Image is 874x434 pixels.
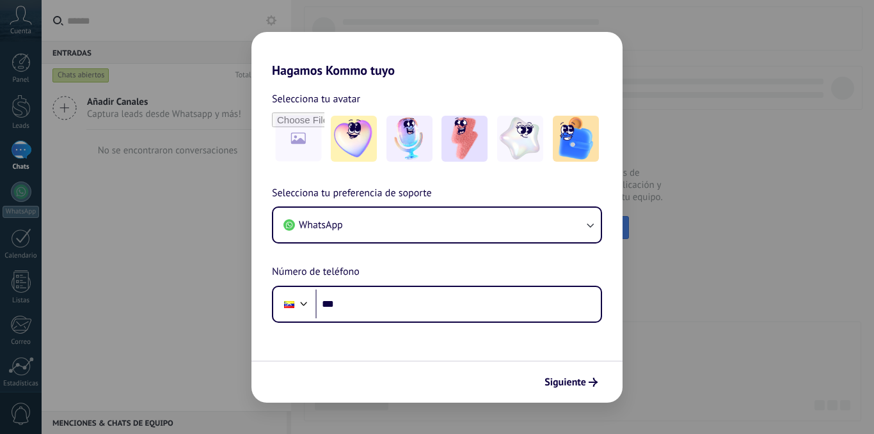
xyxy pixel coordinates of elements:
div: Venezuela: + 58 [277,291,301,318]
span: Siguiente [544,378,586,387]
img: -3.jpeg [441,116,488,162]
span: Selecciona tu preferencia de soporte [272,185,432,202]
img: -2.jpeg [386,116,433,162]
span: Selecciona tu avatar [272,91,360,107]
span: Número de teléfono [272,264,360,281]
img: -4.jpeg [497,116,543,162]
img: -5.jpeg [553,116,599,162]
h2: Hagamos Kommo tuyo [251,32,623,78]
button: Siguiente [539,371,603,393]
button: WhatsApp [273,208,601,242]
img: -1.jpeg [331,116,377,162]
span: WhatsApp [299,219,343,231]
